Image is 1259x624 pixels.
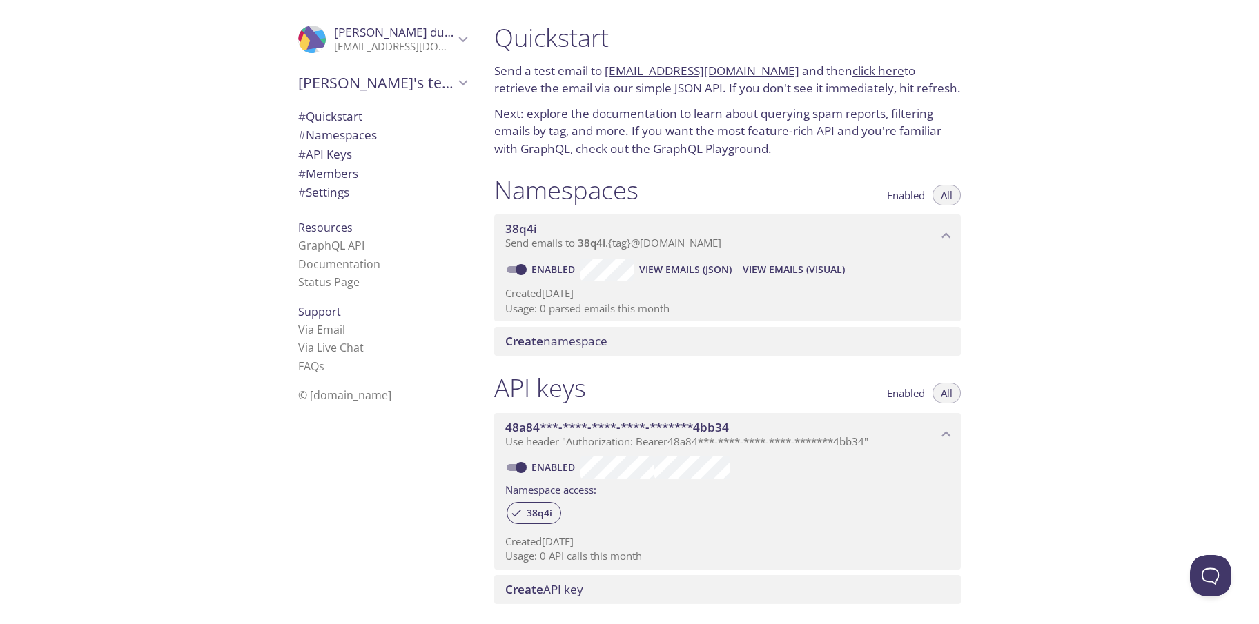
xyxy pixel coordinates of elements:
[494,575,961,604] div: Create API Key
[505,221,537,236] span: 38q4i
[852,63,904,79] a: click here
[298,184,349,200] span: Settings
[494,214,961,257] div: 38q4i namespace
[507,502,561,524] div: 38q4i
[298,108,362,124] span: Quickstart
[592,105,677,121] a: documentation
[529,461,580,474] a: Enabled
[287,65,478,101] div: Julien's team
[298,274,360,290] a: Status Page
[494,174,638,205] h1: Namespaces
[505,534,950,549] p: Created [DATE]
[505,581,583,597] span: API key
[578,236,605,250] span: 38q4i
[319,359,324,374] span: s
[287,17,478,62] div: Julien dugrais
[287,145,478,164] div: API Keys
[505,333,607,349] span: namespace
[505,301,950,316] p: Usage: 0 parsed emails this month
[494,105,961,158] p: Next: explore the to learn about querying spam reports, filtering emails by tag, and more. If you...
[494,372,586,403] h1: API keys
[639,261,732,278] span: View Emails (JSON)
[287,164,478,183] div: Members
[529,263,580,276] a: Enabled
[505,549,950,563] p: Usage: 0 API calls this month
[494,327,961,356] div: Create namespace
[505,581,543,597] span: Create
[298,146,352,162] span: API Keys
[298,165,358,181] span: Members
[505,286,950,301] p: Created [DATE]
[737,259,850,281] button: View Emails (Visual)
[298,304,341,319] span: Support
[287,183,478,202] div: Team Settings
[287,107,478,126] div: Quickstart
[933,383,961,403] button: All
[743,261,845,278] span: View Emails (Visual)
[287,125,478,145] div: Namespaces
[298,108,306,124] span: #
[494,22,961,53] h1: Quickstart
[298,127,306,143] span: #
[298,256,380,272] a: Documentation
[879,185,933,205] button: Enabled
[1190,555,1231,596] iframe: Help Scout Beacon - Open
[653,141,768,157] a: GraphQL Playground
[933,185,961,205] button: All
[298,340,364,355] a: Via Live Chat
[298,388,391,403] span: © [DOMAIN_NAME]
[298,238,364,253] a: GraphQL API
[298,220,353,235] span: Resources
[634,259,737,281] button: View Emails (JSON)
[298,146,306,162] span: #
[298,165,306,181] span: #
[298,73,454,92] span: [PERSON_NAME]'s team
[505,479,596,499] label: Namespace access:
[334,24,471,40] span: [PERSON_NAME] dugrais
[494,62,961,97] p: Send a test email to and then to retrieve the email via our simple JSON API. If you don't see it ...
[298,184,306,200] span: #
[879,383,933,403] button: Enabled
[334,40,454,54] p: [EMAIL_ADDRESS][DOMAIN_NAME]
[505,333,543,349] span: Create
[298,322,345,337] a: Via Email
[505,236,721,250] span: Send emails to . {tag} @[DOMAIN_NAME]
[518,507,560,519] span: 38q4i
[298,127,377,143] span: Namespaces
[298,359,324,374] a: FAQ
[605,63,799,79] a: [EMAIL_ADDRESS][DOMAIN_NAME]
